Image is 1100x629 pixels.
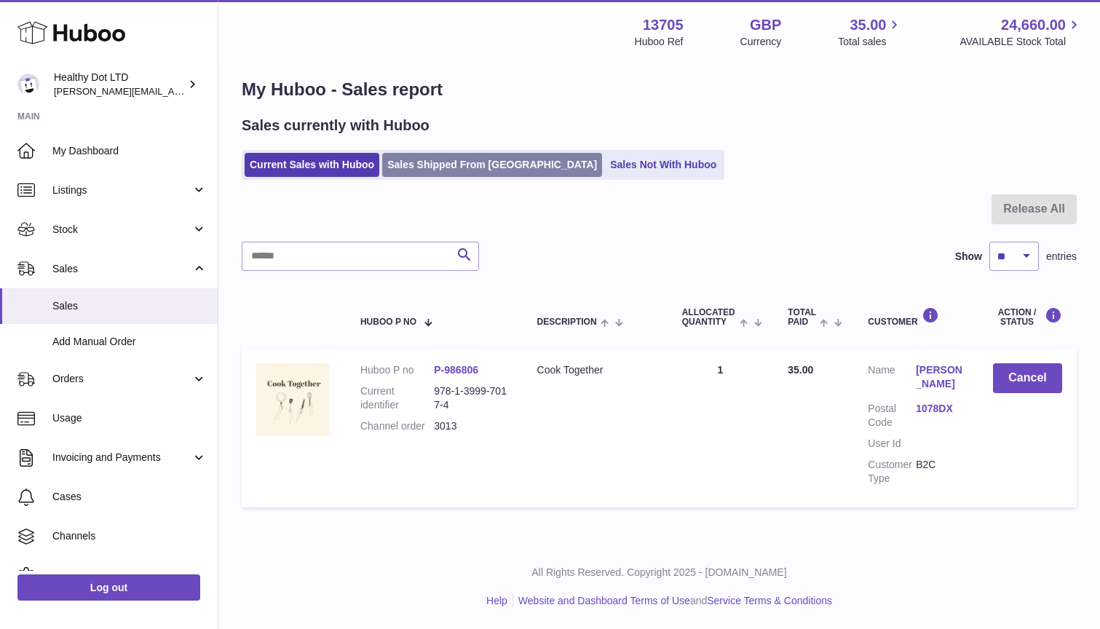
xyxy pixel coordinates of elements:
dt: Current identifier [360,384,434,412]
dd: 3013 [434,419,507,433]
span: ALLOCATED Quantity [682,308,736,327]
p: All Rights Reserved. Copyright 2025 - [DOMAIN_NAME] [230,566,1088,579]
div: Currency [740,35,782,49]
a: 35.00 Total sales [838,15,903,49]
dt: Huboo P no [360,363,434,377]
dt: Name [868,363,916,395]
li: and [513,594,832,608]
span: [PERSON_NAME][EMAIL_ADDRESS][DOMAIN_NAME] [54,85,292,97]
span: 24,660.00 [1001,15,1066,35]
dt: Channel order [360,419,434,433]
a: [PERSON_NAME] [916,363,964,391]
span: Listings [52,183,191,197]
span: Add Manual Order [52,335,207,349]
span: Total sales [838,35,903,49]
div: Healthy Dot LTD [54,71,185,98]
h2: Sales currently with Huboo [242,116,430,135]
a: P-986806 [434,364,478,376]
span: Channels [52,529,207,543]
a: 24,660.00 AVAILABLE Stock Total [959,15,1083,49]
label: Show [955,250,982,264]
td: 1 [668,349,774,507]
dt: Customer Type [868,458,916,486]
span: entries [1046,250,1077,264]
span: Usage [52,411,207,425]
span: Orders [52,372,191,386]
dd: B2C [916,458,964,486]
dt: User Id [868,437,916,451]
span: Description [537,317,597,327]
span: Sales [52,299,207,313]
strong: 13705 [643,15,684,35]
a: Website and Dashboard Terms of Use [518,595,690,606]
a: Help [486,595,507,606]
strong: GBP [750,15,781,35]
span: AVAILABLE Stock Total [959,35,1083,49]
span: My Dashboard [52,144,207,158]
button: Cancel [993,363,1062,393]
a: 1078DX [916,402,964,416]
span: Cases [52,490,207,504]
span: Settings [52,569,207,582]
span: Sales [52,262,191,276]
span: Huboo P no [360,317,416,327]
span: 35.00 [788,364,813,376]
h1: My Huboo - Sales report [242,78,1077,101]
a: Current Sales with Huboo [245,153,379,177]
a: Log out [17,574,200,601]
span: Invoicing and Payments [52,451,191,464]
dd: 978-1-3999-7017-4 [434,384,507,412]
span: 35.00 [850,15,886,35]
a: Sales Not With Huboo [605,153,721,177]
dt: Postal Code [868,402,916,430]
div: Customer [868,307,964,327]
a: Service Terms & Conditions [707,595,832,606]
span: Stock [52,223,191,237]
span: Total paid [788,308,816,327]
img: 1716545230.png [256,363,329,436]
img: Dorothy@healthydot.com [17,74,39,95]
div: Cook Together [537,363,653,377]
div: Huboo Ref [635,35,684,49]
a: Sales Shipped From [GEOGRAPHIC_DATA] [382,153,602,177]
div: Action / Status [993,307,1062,327]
